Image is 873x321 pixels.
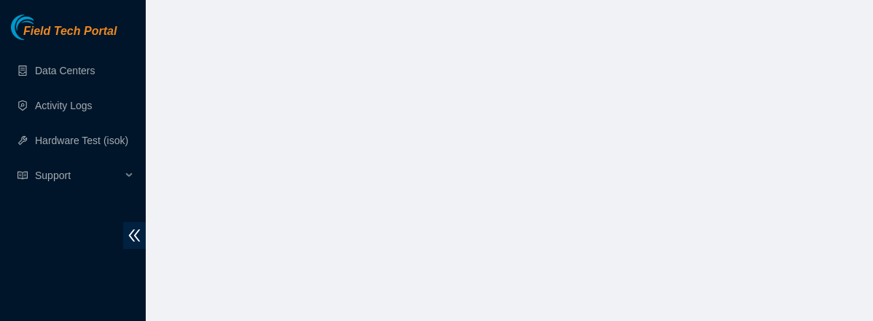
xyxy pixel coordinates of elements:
span: double-left [123,222,146,249]
span: Support [35,161,121,190]
a: Data Centers [35,65,95,76]
a: Hardware Test (isok) [35,135,128,146]
a: Akamai TechnologiesField Tech Portal [11,26,117,45]
span: Field Tech Portal [23,25,117,39]
a: Activity Logs [35,100,93,111]
img: Akamai Technologies [11,15,74,40]
span: read [17,170,28,181]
